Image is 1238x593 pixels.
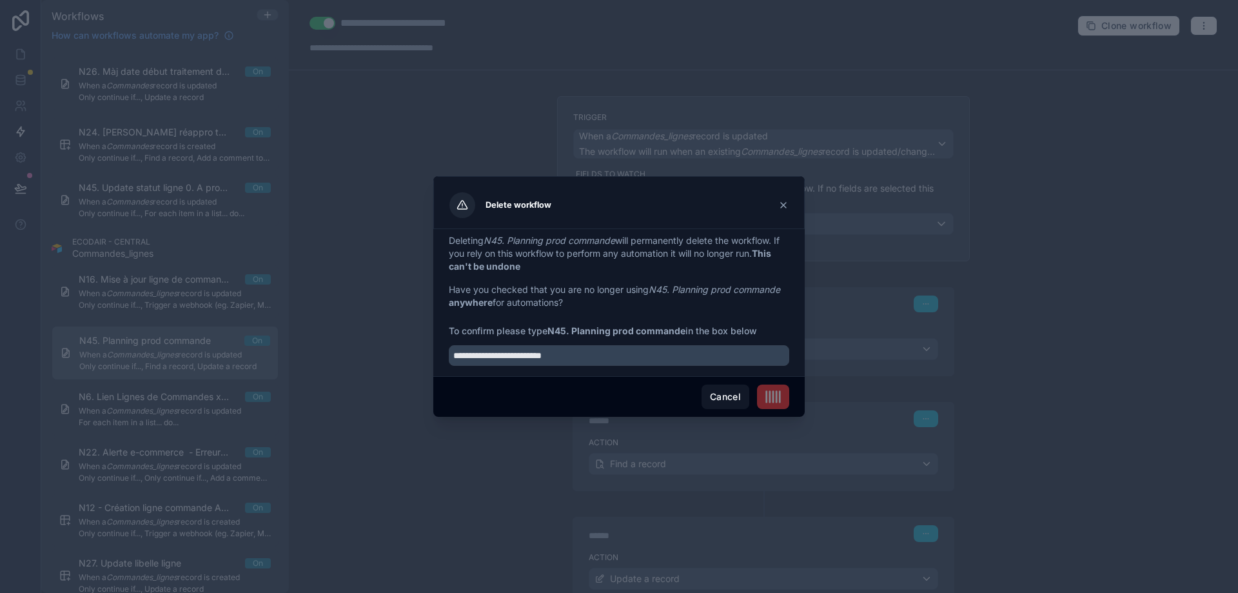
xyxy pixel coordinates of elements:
button: Cancel [702,385,749,409]
p: Have you checked that you are no longer using for automations? [449,283,789,309]
h3: Delete workflow [486,197,551,213]
em: N45. Planning prod commande [484,235,615,246]
strong: anywhere [449,297,493,308]
strong: N45. Planning prod commande [547,325,685,336]
em: N45. Planning prod commande [649,284,780,295]
span: To confirm please type in the box below [449,325,789,337]
p: Deleting will permanently delete the workflow. If you rely on this workflow to perform any automa... [449,234,789,273]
